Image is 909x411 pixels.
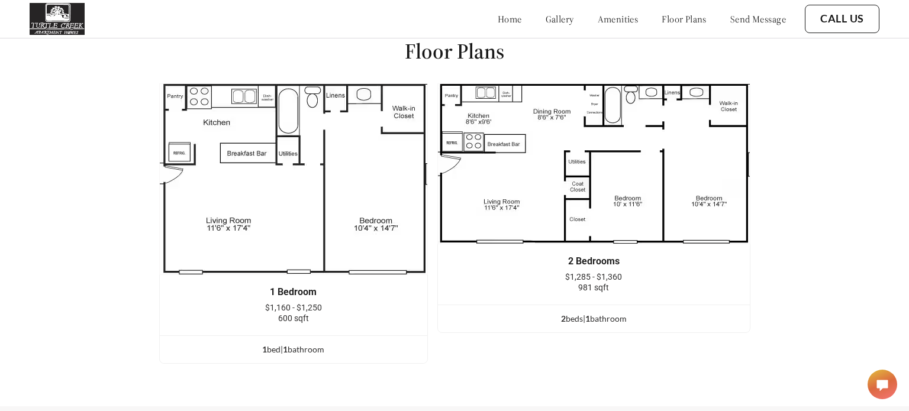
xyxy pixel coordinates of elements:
span: 1 [262,344,267,354]
h1: Floor Plans [405,38,504,64]
span: 2 [561,313,566,323]
button: Call Us [805,5,879,33]
span: $1,285 - $1,360 [565,272,622,281]
a: Call Us [820,12,864,25]
div: 1 Bedroom [178,287,410,297]
a: amenities [598,13,639,25]
a: home [498,13,522,25]
a: send message [730,13,786,25]
a: floor plans [662,13,707,25]
img: turtle_creek_logo.png [30,3,85,35]
span: $1,160 - $1,250 [265,303,322,312]
img: example [159,83,428,275]
a: gallery [546,13,574,25]
span: 981 sqft [578,283,609,292]
span: 1 [283,344,288,354]
div: bed s | bathroom [438,312,750,325]
span: 600 sqft [278,313,309,323]
img: example [437,83,750,244]
div: bed | bathroom [160,343,427,356]
span: 1 [585,313,590,323]
div: 2 Bedrooms [456,256,732,267]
